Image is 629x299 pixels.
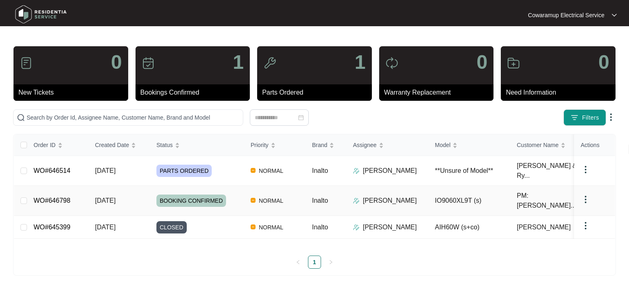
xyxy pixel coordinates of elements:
p: New Tickets [18,88,128,97]
th: Brand [305,134,346,156]
li: Next Page [324,256,337,269]
th: Created Date [88,134,150,156]
span: Inalto [312,167,328,174]
th: Actions [574,134,615,156]
img: Assigner Icon [353,197,360,204]
th: Assignee [346,134,428,156]
p: 0 [111,52,122,72]
img: Vercel Logo [251,198,256,203]
a: WO#646798 [34,197,70,204]
img: residentia service logo [12,2,70,27]
img: filter icon [570,113,579,122]
p: Cowaramup Electrical Service [528,11,604,19]
span: right [328,260,333,265]
span: BOOKING CONFIRMED [156,195,226,207]
li: 1 [308,256,321,269]
span: [DATE] [95,167,115,174]
td: AIH60W (s+co) [428,216,510,239]
img: icon [385,57,398,70]
span: Brand [312,140,327,149]
th: Status [150,134,244,156]
p: 0 [477,52,488,72]
p: Parts Ordered [262,88,372,97]
img: Assigner Icon [353,168,360,174]
th: Customer Name [510,134,592,156]
span: Model [435,140,450,149]
span: Assignee [353,140,377,149]
img: icon [142,57,155,70]
img: dropdown arrow [581,165,591,174]
span: Status [156,140,173,149]
span: NORMAL [256,166,287,176]
a: 1 [308,256,321,268]
span: [PERSON_NAME] & Ry... [517,161,581,181]
span: PARTS ORDERED [156,165,212,177]
span: [DATE] [95,224,115,231]
span: PM: [PERSON_NAME]... [517,191,581,211]
p: 1 [233,52,244,72]
td: IO9060XL9T (s) [428,186,510,216]
img: search-icon [17,113,25,122]
img: dropdown arrow [606,112,616,122]
p: Warranty Replacement [384,88,494,97]
span: Created Date [95,140,129,149]
th: Model [428,134,510,156]
span: Order ID [34,140,56,149]
p: 0 [598,52,609,72]
span: Priority [251,140,269,149]
img: dropdown arrow [612,13,617,17]
p: Bookings Confirmed [140,88,250,97]
p: [PERSON_NAME] [363,196,417,206]
img: icon [20,57,33,70]
p: [PERSON_NAME] [363,222,417,232]
button: right [324,256,337,269]
span: [PERSON_NAME] [517,222,571,232]
li: Previous Page [292,256,305,269]
span: Customer Name [517,140,559,149]
img: dropdown arrow [581,195,591,204]
input: Search by Order Id, Assignee Name, Customer Name, Brand and Model [27,113,240,122]
span: Inalto [312,197,328,204]
a: WO#646514 [34,167,70,174]
span: NORMAL [256,222,287,232]
img: Assigner Icon [353,224,360,231]
span: Filters [582,113,599,122]
img: icon [263,57,276,70]
span: NORMAL [256,196,287,206]
button: left [292,256,305,269]
p: Need Information [506,88,615,97]
a: WO#645399 [34,224,70,231]
img: Vercel Logo [251,224,256,229]
th: Priority [244,134,305,156]
p: [PERSON_NAME] [363,166,417,176]
span: left [296,260,301,265]
th: Order ID [27,134,88,156]
p: 1 [355,52,366,72]
span: [DATE] [95,197,115,204]
span: Inalto [312,224,328,231]
img: icon [507,57,520,70]
img: Vercel Logo [251,168,256,173]
img: dropdown arrow [581,221,591,231]
span: CLOSED [156,221,187,233]
button: filter iconFilters [563,109,606,126]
